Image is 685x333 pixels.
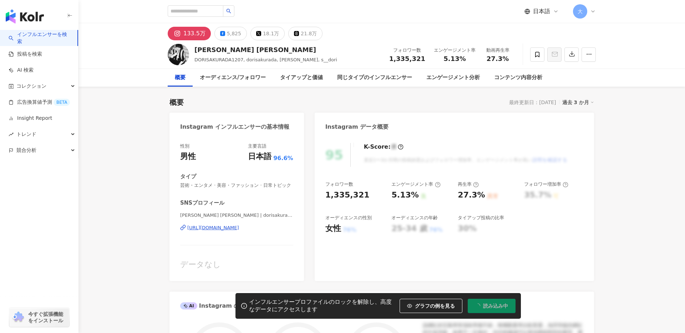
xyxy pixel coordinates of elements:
div: 18.1万 [263,29,279,39]
span: [PERSON_NAME] [PERSON_NAME] | dorisakurada [180,212,293,219]
div: 最終更新日：[DATE] [509,99,556,105]
div: 動画再生率 [484,47,511,54]
a: Insight Report [9,115,52,122]
span: DORISAKURADA1207, dorisakurada, [PERSON_NAME], s__dori [194,57,337,62]
span: 日本語 [533,7,550,15]
span: 27.3% [487,55,509,62]
button: 133.5万 [168,27,211,40]
div: K-Score : [364,143,404,151]
div: オーディエンスの年齢 [391,215,438,221]
span: rise [9,132,14,137]
a: searchインフルエンサーを検索 [9,31,72,45]
div: 性別 [180,143,189,149]
span: グラフの例を見る [415,303,455,309]
div: 過去 3 か月 [562,98,594,107]
a: 投稿を検索 [9,51,42,58]
div: タイアップと価値 [280,73,323,82]
div: 女性 [325,223,341,234]
div: [PERSON_NAME] [PERSON_NAME] [194,45,337,54]
div: エンゲージメント率 [434,47,476,54]
div: 日本語 [248,151,272,162]
img: logo [6,9,44,24]
span: 今すぐ拡張機能をインストール [28,311,67,324]
div: エンゲージメント分析 [426,73,480,82]
img: KOL Avatar [168,44,189,65]
span: 芸術・エンタメ · 美容・ファッション · 日常トピック [180,182,293,189]
div: データなし [180,259,293,270]
div: 5,825 [227,29,241,39]
span: 読み込み中 [483,303,508,309]
div: Instagram インフルエンサーの基本情報 [180,123,289,131]
div: フォロワー増加率 [524,181,568,188]
div: エンゲージメント率 [391,181,440,188]
a: 広告換算値予測BETA [9,99,70,106]
button: 5,825 [214,27,247,40]
a: [URL][DOMAIN_NAME] [180,225,293,231]
div: コンテンツ内容分析 [494,73,542,82]
a: chrome extension今すぐ拡張機能をインストール [9,308,69,327]
div: 133.5万 [183,29,205,39]
div: 男性 [180,151,196,162]
div: オーディエンスの性別 [325,215,372,221]
button: 21.8万 [288,27,323,40]
span: 96.6% [273,154,293,162]
span: 競合分析 [16,142,36,158]
div: 5.13% [391,190,418,201]
span: コレクション [16,78,46,94]
div: Instagram データ概要 [325,123,389,131]
div: フォロワー数 [325,181,353,188]
div: 21.8万 [301,29,317,39]
div: タイプ [180,173,196,180]
div: インフルエンサープロファイルのロックを解除し、高度なデータにアクセスします [249,298,396,313]
button: 読み込み中 [468,299,516,313]
span: 1,335,321 [389,55,425,62]
div: フォロワー数 [389,47,425,54]
a: AI 検索 [9,67,34,74]
div: オーディエンス/フォロワー [200,73,266,82]
div: 主要言語 [248,143,267,149]
div: 概要 [175,73,186,82]
div: SNSプロフィール [180,199,224,207]
button: グラフの例を見る [400,299,462,313]
span: 大 [578,7,583,15]
div: [URL][DOMAIN_NAME] [187,225,239,231]
button: 18.1万 [250,27,285,40]
div: タイアップ投稿の比率 [458,215,504,221]
span: loading [475,303,481,309]
div: 1,335,321 [325,190,370,201]
div: 同じタイプのインフルエンサー [337,73,412,82]
div: 概要 [169,97,184,107]
span: トレンド [16,126,36,142]
div: 再生率 [458,181,479,188]
div: 27.3% [458,190,485,201]
span: 5.13% [443,55,466,62]
span: search [226,9,231,14]
img: chrome extension [11,312,25,323]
